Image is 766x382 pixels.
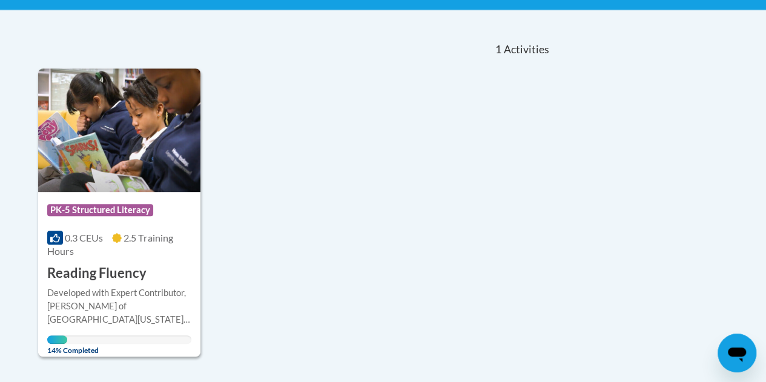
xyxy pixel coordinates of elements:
div: Developed with Expert Contributor, [PERSON_NAME] of [GEOGRAPHIC_DATA][US_STATE], [GEOGRAPHIC_DATA... [47,286,191,326]
span: 1 [495,43,501,56]
a: Course LogoPK-5 Structured Literacy0.3 CEUs2.5 Training Hours Reading FluencyDeveloped with Exper... [38,68,200,357]
span: 0.3 CEUs [65,232,103,243]
h3: Reading Fluency [47,264,147,283]
span: 14% Completed [47,335,67,355]
span: Activities [503,43,549,56]
iframe: Button to launch messaging window [718,334,756,372]
div: Your progress [47,335,67,344]
img: Course Logo [38,68,200,192]
span: PK-5 Structured Literacy [47,204,153,216]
